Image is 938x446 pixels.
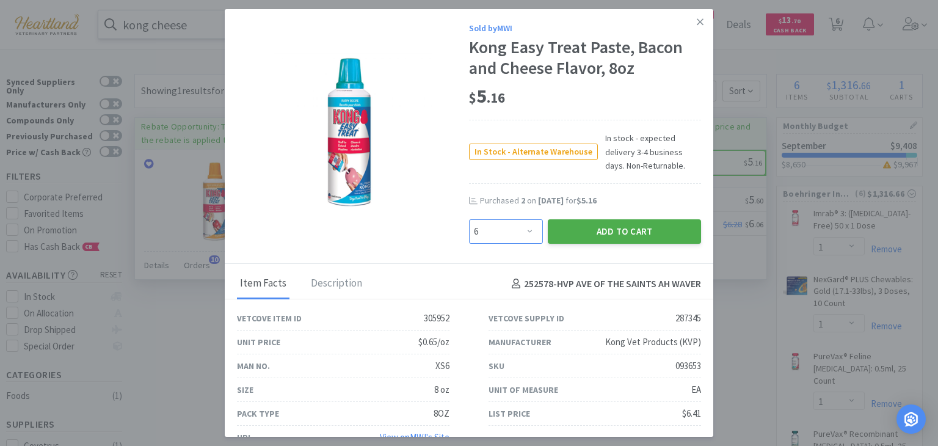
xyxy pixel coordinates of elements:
[418,335,449,349] div: $0.65/oz
[489,383,558,397] div: Unit of Measure
[380,431,449,443] a: View onMWI's Site
[424,311,449,326] div: 305952
[682,406,701,421] div: $6.41
[489,407,530,420] div: List Price
[274,53,432,212] img: 0b64f7556cd54ea39145de7bbe78e405_287345.png
[521,195,525,206] span: 2
[237,269,289,299] div: Item Facts
[469,21,701,35] div: Sold by MWI
[480,195,701,207] div: Purchased on for
[237,431,252,444] div: URL
[434,382,449,397] div: 8 oz
[605,335,701,349] div: Kong Vet Products (KVP)
[237,335,280,349] div: Unit Price
[489,312,564,325] div: Vetcove Supply ID
[237,312,302,325] div: Vetcove Item ID
[675,311,701,326] div: 287345
[598,131,701,172] span: In stock - expected delivery 3-4 business days. Non-Returnable.
[469,84,505,108] span: 5
[576,195,597,206] span: $5.16
[434,406,449,421] div: 8OZ
[487,89,505,106] span: . 16
[675,359,701,373] div: 093653
[489,335,551,349] div: Manufacturer
[538,195,564,206] span: [DATE]
[489,359,504,373] div: SKU
[507,276,701,292] h4: 252578 - HVP AVE OF THE SAINTS AH WAVER
[548,219,701,244] button: Add to Cart
[470,144,597,159] span: In Stock - Alternate Warehouse
[237,407,279,420] div: Pack Type
[435,359,449,373] div: XS6
[691,382,701,397] div: EA
[469,89,476,106] span: $
[237,359,270,373] div: Man No.
[469,37,701,78] div: Kong Easy Treat Paste, Bacon and Cheese Flavor, 8oz
[308,269,365,299] div: Description
[896,404,926,434] div: Open Intercom Messenger
[237,383,253,397] div: Size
